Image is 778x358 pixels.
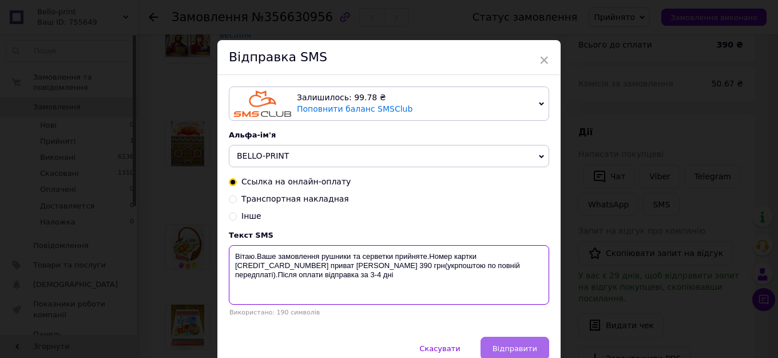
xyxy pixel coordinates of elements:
span: BELLO-PRINT [237,151,289,160]
span: Інше [241,211,261,221]
div: Залишилось: 99.78 ₴ [297,92,534,104]
span: Транспортная накладная [241,194,349,203]
div: Використано: 190 символів [229,309,549,316]
div: Відправка SMS [217,40,561,75]
textarea: Вітаю.Ваше замовлення рушники та серветки прийняте.Номер картки [CREDIT_CARD_NUMBER] приват [PERS... [229,245,549,305]
span: Відправити [493,344,537,353]
span: Скасувати [419,344,460,353]
a: Поповнити баланс SMSClub [297,104,412,113]
span: × [539,50,549,70]
span: Ссылка на онлайн-оплату [241,177,351,186]
div: Текст SMS [229,231,549,239]
span: Альфа-ім'я [229,131,276,139]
